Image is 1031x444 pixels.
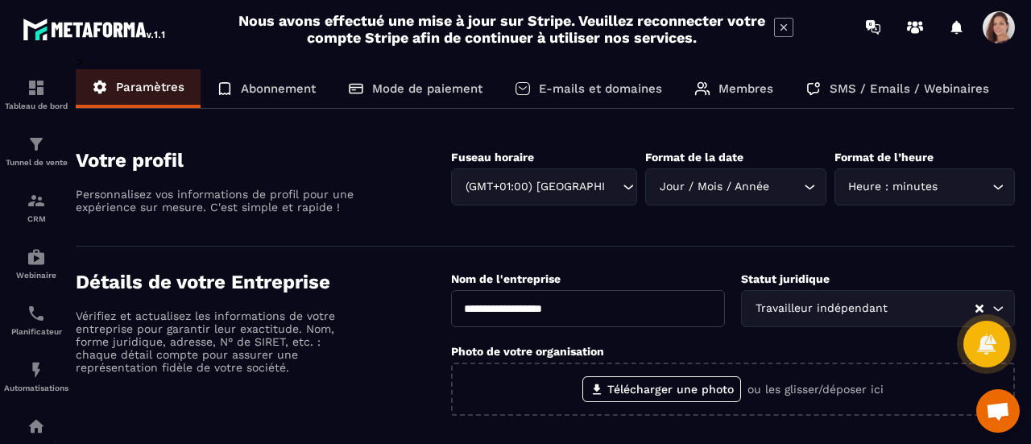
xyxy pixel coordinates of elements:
p: Webinaire [4,271,68,280]
input: Search for option [607,178,619,196]
img: automations [27,417,46,436]
img: automations [27,247,46,267]
button: Clear Selected [975,303,983,315]
img: automations [27,360,46,380]
label: Statut juridique [741,272,830,285]
p: SMS / Emails / Webinaires [830,81,989,96]
p: CRM [4,214,68,223]
label: Format de la date [645,151,743,164]
a: formationformationCRM [4,179,68,235]
a: automationsautomationsAutomatisations [4,348,68,405]
img: formation [27,191,46,210]
span: (GMT+01:00) [GEOGRAPHIC_DATA] [462,178,607,196]
label: Format de l’heure [834,151,934,164]
h4: Votre profil [76,149,451,172]
p: Tunnel de vente [4,158,68,167]
p: Votre logo doit avoir une hauteur minimale de 32 px et une taille maximale de 300 ko. [451,420,1015,431]
label: Télécharger une photo [582,376,741,402]
span: Travailleur indépendant [752,300,891,317]
label: Nom de l'entreprise [451,272,561,285]
p: Paramètres [116,80,184,94]
a: automationsautomationsWebinaire [4,235,68,292]
p: Planificateur [4,327,68,336]
img: scheduler [27,304,46,323]
p: Membres [718,81,773,96]
input: Search for option [942,178,988,196]
span: Jour / Mois / Année [656,178,772,196]
input: Search for option [891,300,974,317]
input: Search for option [772,178,799,196]
p: E-mails et domaines [539,81,662,96]
div: Search for option [645,168,826,205]
p: Automatisations [4,384,68,392]
p: ou les glisser/déposer ici [747,383,884,396]
div: Search for option [741,290,1015,327]
p: Mode de paiement [372,81,482,96]
p: Tableau de bord [4,102,68,110]
label: Fuseau horaire [451,151,534,164]
img: formation [27,135,46,154]
a: formationformationTableau de bord [4,66,68,122]
div: Search for option [451,168,637,205]
label: Photo de votre organisation [451,345,604,358]
p: Personnalisez vos informations de profil pour une expérience sur mesure. C'est simple et rapide ! [76,188,358,214]
span: Heure : minutes [845,178,942,196]
div: Search for option [834,168,1015,205]
h2: Nous avons effectué une mise à jour sur Stripe. Veuillez reconnecter votre compte Stripe afin de ... [238,12,766,46]
a: formationformationTunnel de vente [4,122,68,179]
a: schedulerschedulerPlanificateur [4,292,68,348]
h4: Détails de votre Entreprise [76,271,451,293]
img: formation [27,78,46,98]
a: Ouvrir le chat [976,389,1020,433]
p: Vérifiez et actualisez les informations de votre entreprise pour garantir leur exactitude. Nom, f... [76,309,358,374]
img: logo [23,15,168,44]
p: Abonnement [241,81,316,96]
